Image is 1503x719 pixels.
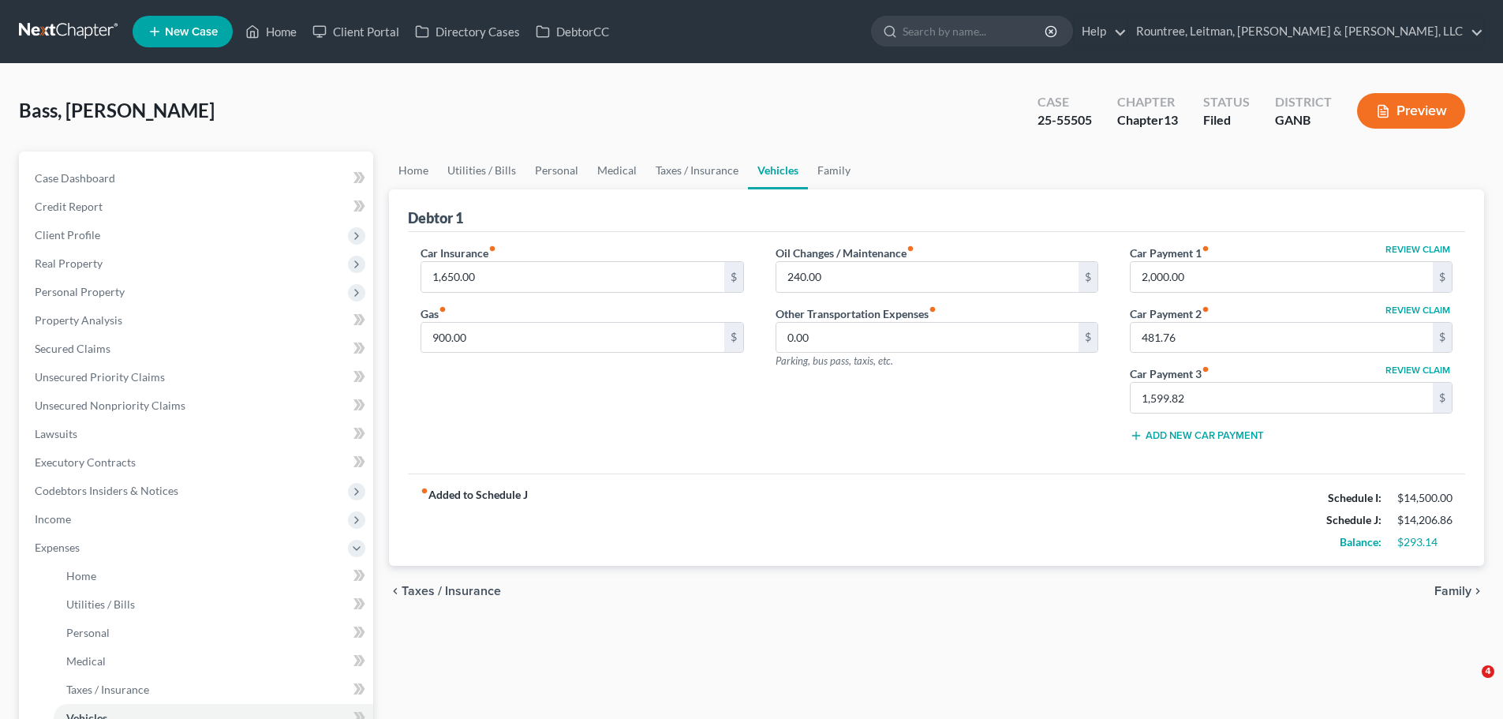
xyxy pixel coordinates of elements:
span: Family [1434,585,1471,597]
button: Family chevron_right [1434,585,1484,597]
input: -- [421,323,723,353]
button: chevron_left Taxes / Insurance [389,585,501,597]
button: Review Claim [1383,365,1453,375]
a: DebtorCC [528,17,617,46]
a: Property Analysis [22,306,373,335]
span: Personal Property [35,285,125,298]
input: -- [421,262,723,292]
a: Directory Cases [407,17,528,46]
a: Unsecured Priority Claims [22,363,373,391]
span: Taxes / Insurance [402,585,501,597]
span: Case Dashboard [35,171,115,185]
strong: Schedule I: [1328,491,1381,504]
iframe: Intercom live chat [1449,665,1487,703]
span: Property Analysis [35,313,122,327]
div: 25-55505 [1038,111,1092,129]
a: Case Dashboard [22,164,373,193]
div: $ [1079,262,1097,292]
span: Unsecured Priority Claims [35,370,165,384]
button: Preview [1357,93,1465,129]
input: -- [1131,383,1433,413]
label: Other Transportation Expenses [776,305,937,322]
i: fiber_manual_record [1202,365,1210,373]
input: -- [1131,262,1433,292]
span: New Case [165,26,218,38]
label: Oil Changes / Maintenance [776,245,914,261]
span: Client Profile [35,228,100,242]
button: Review Claim [1383,245,1453,254]
i: chevron_left [389,585,402,597]
input: -- [776,323,1079,353]
i: fiber_manual_record [488,245,496,253]
a: Personal [525,152,588,189]
span: Bass, [PERSON_NAME] [19,99,215,122]
div: District [1275,93,1332,111]
i: fiber_manual_record [439,305,447,313]
span: 13 [1164,112,1178,127]
div: $14,500.00 [1397,490,1453,506]
span: Secured Claims [35,342,110,355]
div: Filed [1203,111,1250,129]
a: Medical [588,152,646,189]
span: Income [35,512,71,526]
a: Family [808,152,860,189]
a: Utilities / Bills [54,590,373,619]
a: Utilities / Bills [438,152,525,189]
div: Debtor 1 [408,208,463,227]
div: $ [1433,262,1452,292]
i: fiber_manual_record [929,305,937,313]
span: Taxes / Insurance [66,683,149,696]
div: $ [1433,383,1452,413]
i: fiber_manual_record [421,487,428,495]
div: Chapter [1117,93,1178,111]
button: Review Claim [1383,305,1453,315]
span: 4 [1482,665,1494,678]
span: Codebtors Insiders & Notices [35,484,178,497]
label: Car Payment 2 [1130,305,1210,322]
a: Home [389,152,438,189]
div: Chapter [1117,111,1178,129]
span: Lawsuits [35,427,77,440]
button: Add New Car Payment [1130,429,1264,442]
i: chevron_right [1471,585,1484,597]
span: Real Property [35,257,103,270]
i: fiber_manual_record [907,245,914,253]
div: Case [1038,93,1092,111]
div: $14,206.86 [1397,512,1453,528]
span: Personal [66,626,110,639]
a: Taxes / Insurance [54,676,373,704]
a: Medical [54,647,373,676]
div: $ [724,323,743,353]
span: Executory Contracts [35,455,136,469]
a: Vehicles [748,152,808,189]
label: Car Payment 1 [1130,245,1210,261]
label: Car Payment 3 [1130,365,1210,382]
strong: Added to Schedule J [421,487,528,553]
div: $ [1433,323,1452,353]
a: Secured Claims [22,335,373,363]
div: Status [1203,93,1250,111]
span: Unsecured Nonpriority Claims [35,399,185,412]
i: fiber_manual_record [1202,305,1210,313]
label: Gas [421,305,447,322]
input: -- [776,262,1079,292]
a: Home [237,17,305,46]
div: GANB [1275,111,1332,129]
input: -- [1131,323,1433,353]
a: Credit Report [22,193,373,221]
a: Help [1074,17,1127,46]
span: Parking, bus pass, taxis, etc. [776,354,893,367]
span: Home [66,569,96,582]
a: Home [54,562,373,590]
a: Executory Contracts [22,448,373,477]
span: Expenses [35,541,80,554]
strong: Schedule J: [1326,513,1381,526]
div: $293.14 [1397,534,1453,550]
a: Taxes / Insurance [646,152,748,189]
div: $ [1079,323,1097,353]
input: Search by name... [903,17,1047,46]
label: Car Insurance [421,245,496,261]
span: Utilities / Bills [66,597,135,611]
a: Personal [54,619,373,647]
a: Lawsuits [22,420,373,448]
